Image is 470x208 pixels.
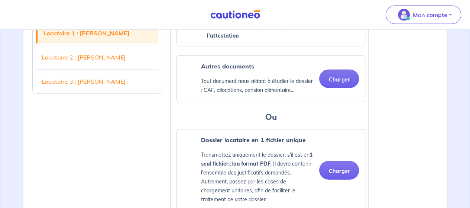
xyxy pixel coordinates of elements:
button: Charger [319,161,359,180]
img: illu_account_valid_menu.svg [398,9,410,21]
p: Transmettez uniquement le dossier, s'il est en et . Il devra contenir l'ensemble des justificatif... [201,150,313,204]
strong: Dossier locataire en 1 fichier unique [201,136,305,144]
strong: au format PDF [233,160,270,167]
a: Locataire 1 : [PERSON_NAME] [38,23,158,44]
p: Tout document nous aidant à étudier le dossier : CAF, allocations, pension alimentaire... [201,77,313,95]
button: illu_account_valid_menu.svgMon compte [386,6,461,24]
a: Locataire 2 : [PERSON_NAME] [36,47,158,68]
div: categoryName: other, userCategory: cdi-without-trial [176,55,365,102]
p: Mon compte [413,10,447,19]
button: Charger [319,70,359,88]
strong: Autres documents [201,63,254,70]
a: Locataire 3 : [PERSON_NAME] [36,71,158,92]
img: Cautioneo [207,10,263,19]
h3: Ou [176,111,365,123]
